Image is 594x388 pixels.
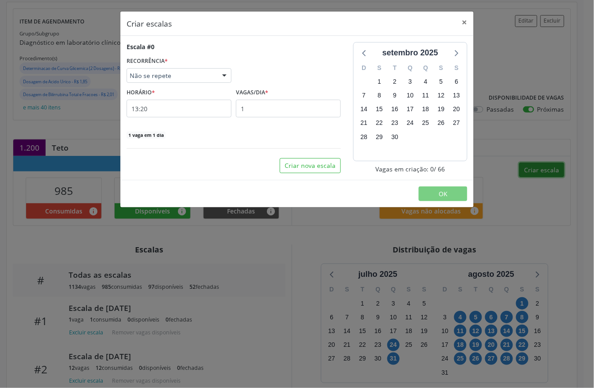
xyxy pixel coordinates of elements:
[451,103,463,116] span: sábado, 20 de setembro de 2025
[439,190,447,198] span: OK
[387,61,403,75] div: T
[236,86,268,100] label: VAGAS/DIA
[419,186,467,202] button: OK
[373,89,386,102] span: segunda-feira, 8 de setembro de 2025
[358,131,370,143] span: domingo, 28 de setembro de 2025
[451,89,463,102] span: sábado, 13 de setembro de 2025
[420,75,432,88] span: quinta-feira, 4 de setembro de 2025
[356,61,372,75] div: D
[451,117,463,129] span: sábado, 27 de setembro de 2025
[127,132,166,139] span: 1 vaga em 1 dia
[373,103,386,116] span: segunda-feira, 15 de setembro de 2025
[127,54,168,68] label: RECORRÊNCIA
[435,103,447,116] span: sexta-feira, 19 de setembro de 2025
[451,75,463,88] span: sábado, 6 de setembro de 2025
[389,89,401,102] span: terça-feira, 9 de setembro de 2025
[456,12,474,33] button: Close
[433,61,449,75] div: S
[353,164,467,174] div: Vagas em criação: 0
[389,103,401,116] span: terça-feira, 16 de setembro de 2025
[403,61,418,75] div: Q
[404,89,417,102] span: quarta-feira, 10 de setembro de 2025
[127,86,155,100] label: HORÁRIO
[449,61,464,75] div: S
[127,42,154,51] div: Escala #0
[420,89,432,102] span: quinta-feira, 11 de setembro de 2025
[435,75,447,88] span: sexta-feira, 5 de setembro de 2025
[389,131,401,143] span: terça-feira, 30 de setembro de 2025
[404,75,417,88] span: quarta-feira, 3 de setembro de 2025
[373,75,386,88] span: segunda-feira, 1 de setembro de 2025
[127,18,172,29] h5: Criar escalas
[404,103,417,116] span: quarta-feira, 17 de setembro de 2025
[130,71,213,80] span: Não se repete
[373,117,386,129] span: segunda-feira, 22 de setembro de 2025
[435,117,447,129] span: sexta-feira, 26 de setembro de 2025
[420,117,432,129] span: quinta-feira, 25 de setembro de 2025
[373,131,386,143] span: segunda-feira, 29 de setembro de 2025
[435,89,447,102] span: sexta-feira, 12 de setembro de 2025
[434,164,445,174] span: / 66
[389,117,401,129] span: terça-feira, 23 de setembro de 2025
[127,100,231,117] input: 00:00
[358,103,370,116] span: domingo, 14 de setembro de 2025
[379,47,442,59] div: setembro 2025
[418,61,433,75] div: Q
[358,117,370,129] span: domingo, 21 de setembro de 2025
[404,117,417,129] span: quarta-feira, 24 de setembro de 2025
[420,103,432,116] span: quinta-feira, 18 de setembro de 2025
[358,89,370,102] span: domingo, 7 de setembro de 2025
[372,61,387,75] div: S
[280,158,341,173] button: Criar nova escala
[389,75,401,88] span: terça-feira, 2 de setembro de 2025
